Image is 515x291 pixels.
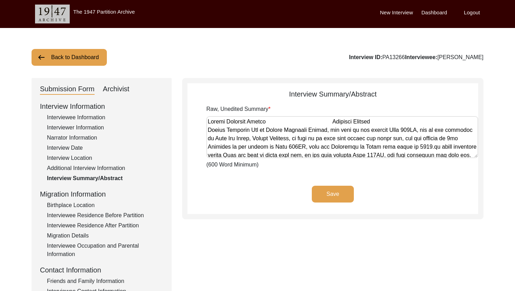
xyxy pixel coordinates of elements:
label: New Interview [380,9,413,17]
div: Submission Form [40,84,95,95]
b: Interviewee: [405,54,437,60]
label: Logout [464,9,480,17]
div: Interview Information [40,101,163,112]
div: (600 Word Minimum) [206,105,478,169]
div: Interviewee Information [47,113,163,122]
div: Interviewee Residence After Partition [47,221,163,230]
div: Interviewee Occupation and Parental Information [47,242,163,258]
div: Friends and Family Information [47,277,163,285]
div: Migration Details [47,232,163,240]
b: Interview ID: [349,54,382,60]
button: Save [312,186,354,203]
div: PA13266 [PERSON_NAME] [349,53,483,62]
button: Back to Dashboard [32,49,107,66]
div: Interview Summary/Abstract [187,89,478,99]
label: Raw, Unedited Summary [206,105,270,113]
div: Narrator Information [47,134,163,142]
div: Interviewee Residence Before Partition [47,211,163,220]
div: Interview Summary/Abstract [47,174,163,183]
div: Interview Location [47,154,163,162]
label: The 1947 Partition Archive [73,9,135,15]
div: Birthplace Location [47,201,163,210]
div: Contact Information [40,265,163,275]
div: Migration Information [40,189,163,199]
div: Interviewer Information [47,123,163,132]
img: arrow-left.png [37,53,46,62]
div: Archivist [103,84,130,95]
div: Additional Interview Information [47,164,163,172]
label: Dashboard [421,9,447,17]
img: header-logo.png [35,5,70,23]
div: Interview Date [47,144,163,152]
